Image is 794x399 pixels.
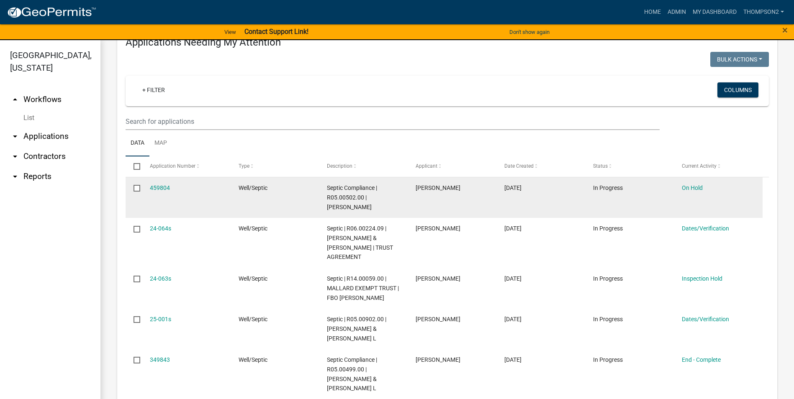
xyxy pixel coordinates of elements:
a: 459804 [150,184,170,191]
span: × [782,24,788,36]
span: Date Created [504,163,534,169]
a: On Hold [682,184,703,191]
a: Inspection Hold [682,275,722,282]
a: 25-001s [150,316,171,322]
span: Septic Compliance | R05.00499.00 | BILLINGS,RICHARD R & MARCIE L [327,356,377,391]
span: Current Activity [682,163,717,169]
span: Darrin [416,356,460,363]
span: Description [327,163,352,169]
i: arrow_drop_down [10,151,20,161]
datatable-header-cell: Description [319,156,408,176]
strong: Contact Support Link! [244,28,308,36]
a: 349843 [150,356,170,363]
i: arrow_drop_down [10,131,20,141]
span: In Progress [593,356,623,363]
datatable-header-cell: Status [585,156,674,176]
span: 08/06/2025 [504,184,522,191]
button: Bulk Actions [710,52,769,67]
span: Darrin [416,316,460,322]
i: arrow_drop_down [10,171,20,182]
a: Dates/Verification [682,316,729,322]
a: Data [126,130,149,157]
a: End - Complete [682,356,721,363]
span: In Progress [593,225,623,232]
a: My Dashboard [689,4,740,20]
span: 02/12/2025 [504,275,522,282]
datatable-header-cell: Current Activity [674,156,763,176]
span: 01/07/2025 [504,316,522,322]
span: Septic | R14.00059.00 | MALLARD EXEMPT TRUST | FBO JOSEPH R BRUESKE [327,275,399,301]
span: Well/Septic [239,184,267,191]
span: In Progress [593,184,623,191]
a: Home [641,4,664,20]
a: Thompson2 [740,4,787,20]
span: Darrin [416,225,460,232]
span: Well/Septic [239,225,267,232]
a: Admin [664,4,689,20]
span: Type [239,163,249,169]
a: + Filter [136,82,172,97]
span: Septic Compliance | R05.00502.00 | GINA MARIE KORF [327,184,377,210]
span: Septic | R05.00902.00 | ALEXANDER,MICHAEL V & SHERRY L [327,316,386,342]
a: 24-063s [150,275,171,282]
span: 12/17/2024 [504,356,522,363]
datatable-header-cell: Applicant [408,156,496,176]
button: Don't show again [506,25,553,39]
span: Applicant [416,163,437,169]
span: Well/Septic [239,356,267,363]
a: Map [149,130,172,157]
i: arrow_drop_up [10,95,20,105]
button: Close [782,25,788,35]
span: In Progress [593,275,623,282]
span: Status [593,163,608,169]
h4: Applications Needing My Attention [126,36,769,49]
span: Well/Septic [239,316,267,322]
a: 24-064s [150,225,171,232]
span: Application Number [150,163,195,169]
span: Septic | R06.00224.09 | STAMSCHROR,JACK & CYNTHIA | TRUST AGREEMENT [327,225,393,260]
span: Well/Septic [239,275,267,282]
a: View [221,25,239,39]
datatable-header-cell: Application Number [141,156,230,176]
span: Darrin [416,184,460,191]
datatable-header-cell: Date Created [496,156,585,176]
button: Columns [717,82,758,97]
datatable-header-cell: Select [126,156,141,176]
span: In Progress [593,316,623,322]
span: 02/25/2025 [504,225,522,232]
datatable-header-cell: Type [230,156,319,176]
span: Darrin [416,275,460,282]
input: Search for applications [126,113,660,130]
a: Dates/Verification [682,225,729,232]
